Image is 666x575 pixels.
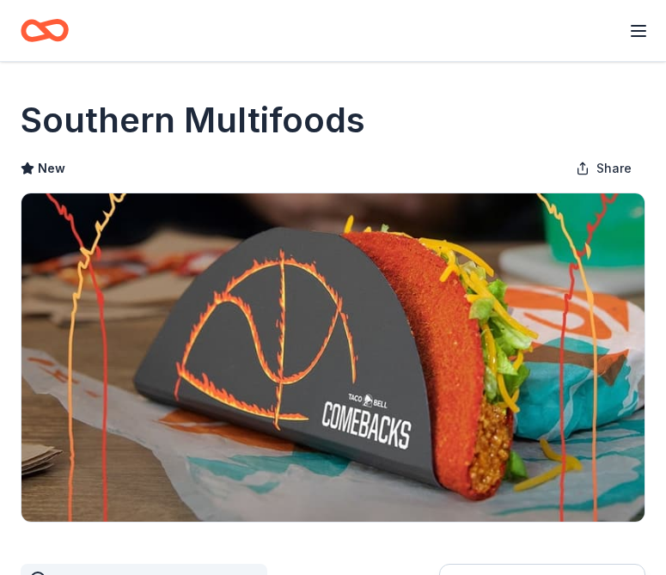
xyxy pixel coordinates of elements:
img: Image for Southern Multifoods [21,193,645,522]
a: Home [21,10,69,51]
span: New [38,158,65,179]
h1: Southern Multifoods [21,96,365,144]
span: Share [596,158,632,179]
button: Share [562,151,645,186]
